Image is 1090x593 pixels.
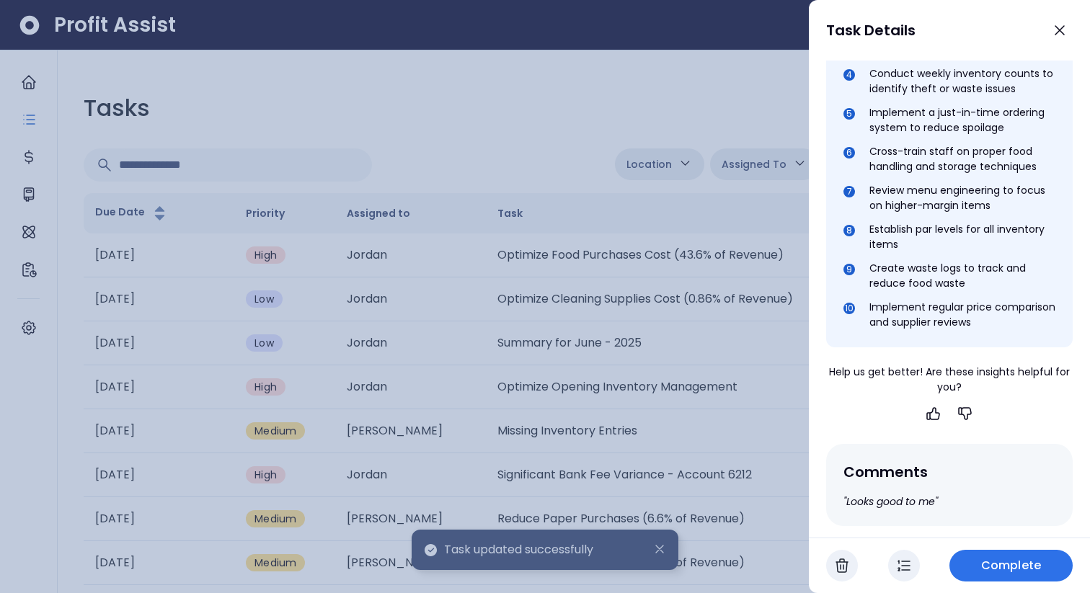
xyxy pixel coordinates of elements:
div: Conduct weekly inventory counts to identify theft or waste issues [869,66,1055,97]
div: 5 [843,108,855,120]
div: Establish par levels for all inventory items [869,222,1055,252]
div: 8 [843,225,855,236]
div: Review menu engineering to focus on higher-margin items [869,183,1055,213]
div: Task Details [826,19,1035,41]
button: Complete [949,550,1073,581]
div: Create waste logs to track and reduce food waste [869,261,1055,291]
div: Implement regular price comparison and supplier reviews [869,300,1055,330]
span: Complete [981,557,1041,574]
div: Cross-train staff on proper food handling and storage techniques [869,144,1055,174]
div: " Looks good to me " [843,494,1055,509]
div: 6 [843,147,855,159]
div: Implement a just-in-time ordering system to reduce spoilage [869,105,1055,135]
div: 4 [843,69,855,81]
div: Comments [843,461,1055,483]
div: 7 [843,186,855,197]
div: 10 [843,303,855,314]
div: 9 [843,264,855,275]
div: Help us get better! Are these insights helpful for you? [826,365,1073,395]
